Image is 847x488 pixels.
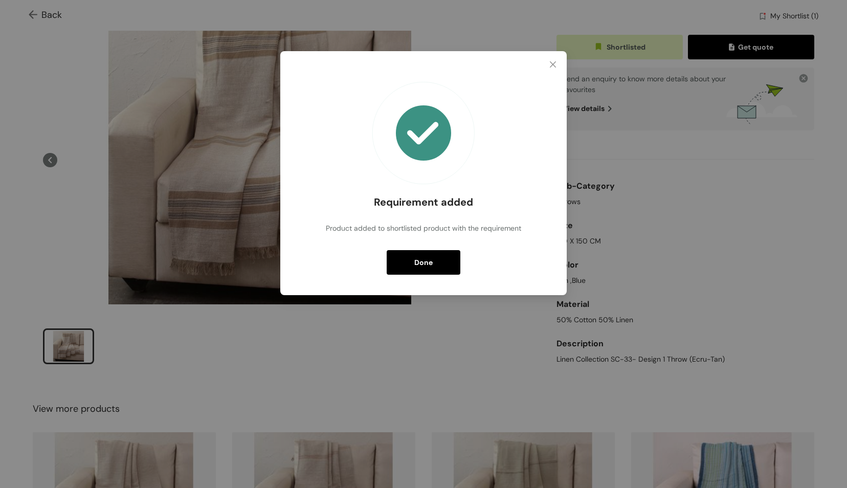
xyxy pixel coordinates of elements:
button: Close [539,51,567,79]
span: close [549,60,557,69]
div: Requirement added [301,194,546,223]
button: Done [387,250,460,275]
div: animation [362,72,485,194]
div: Product added to shortlisted product with the requirement [301,223,546,234]
span: Done [414,257,433,268]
